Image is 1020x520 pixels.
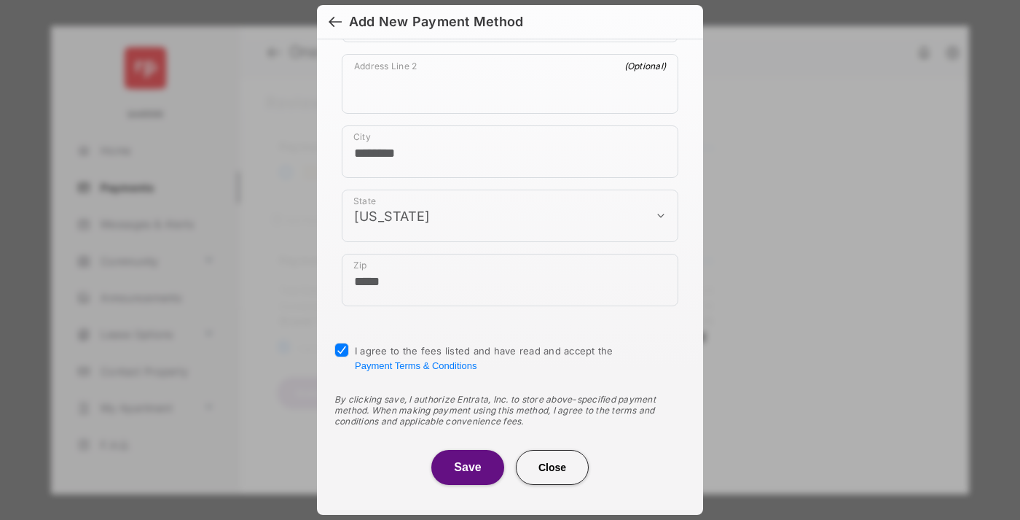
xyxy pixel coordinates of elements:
div: payment_method_screening[postal_addresses][postalCode] [342,254,678,306]
button: I agree to the fees listed and have read and accept the [355,360,476,371]
div: By clicking save, I authorize Entrata, Inc. to store above-specified payment method. When making ... [334,394,686,427]
div: payment_method_screening[postal_addresses][addressLine2] [342,54,678,114]
div: payment_method_screening[postal_addresses][locality] [342,125,678,178]
button: Close [516,450,589,485]
div: Add New Payment Method [349,14,523,30]
div: payment_method_screening[postal_addresses][administrativeArea] [342,190,678,242]
button: Save [431,450,504,485]
span: I agree to the fees listed and have read and accept the [355,345,613,371]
